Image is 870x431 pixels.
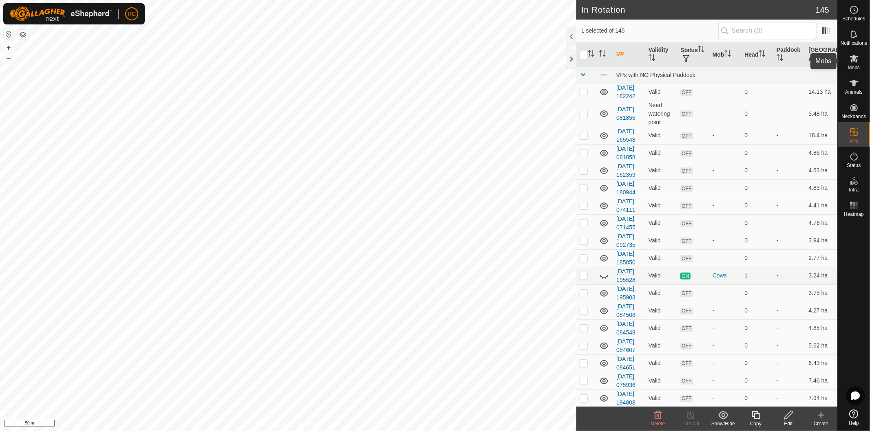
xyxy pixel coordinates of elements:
[773,284,806,302] td: -
[645,389,677,407] td: Valid
[645,214,677,232] td: Valid
[773,42,806,67] th: Paddock
[773,144,806,162] td: -
[805,302,837,319] td: 4.27 ha
[616,233,635,248] a: [DATE] 092735
[713,131,738,140] div: -
[739,420,772,427] div: Copy
[773,302,806,319] td: -
[698,47,704,53] p-sorticon: Activate to sort
[616,215,635,231] a: [DATE] 071455
[581,26,718,35] span: 1 selected of 145
[709,42,742,67] th: Mob
[772,420,805,427] div: Edit
[713,166,738,175] div: -
[773,249,806,267] td: -
[616,84,635,99] a: [DATE] 182242
[848,65,860,70] span: Mobs
[707,420,739,427] div: Show/Hide
[680,237,693,244] span: OFF
[616,180,635,196] a: [DATE] 180944
[805,42,837,67] th: [GEOGRAPHIC_DATA] Area
[616,321,635,336] a: [DATE] 084548
[741,101,773,127] td: 0
[680,89,693,96] span: OFF
[680,132,693,139] span: OFF
[599,51,606,58] p-sorticon: Activate to sort
[805,420,837,427] div: Create
[713,254,738,262] div: -
[821,55,828,62] p-sorticon: Activate to sort
[741,302,773,319] td: 0
[773,372,806,389] td: -
[773,101,806,127] td: -
[713,341,738,350] div: -
[256,420,287,428] a: Privacy Policy
[741,144,773,162] td: 0
[645,267,677,284] td: Valid
[713,289,738,297] div: -
[713,88,738,96] div: -
[741,319,773,337] td: 0
[805,232,837,249] td: 3.94 ha
[805,249,837,267] td: 2.77 ha
[616,106,635,121] a: [DATE] 081856
[849,187,859,192] span: Infra
[680,395,693,402] span: OFF
[680,273,690,279] span: ON
[616,72,834,78] div: VPs with NO Physical Paddock
[713,149,738,157] div: -
[713,219,738,227] div: -
[645,162,677,179] td: Valid
[616,198,635,213] a: [DATE] 074111
[645,83,677,101] td: Valid
[713,306,738,315] div: -
[773,267,806,284] td: -
[680,220,693,227] span: OFF
[773,179,806,197] td: -
[741,249,773,267] td: 0
[849,421,859,426] span: Help
[616,163,635,178] a: [DATE] 162359
[616,356,635,371] a: [DATE] 084651
[773,319,806,337] td: -
[805,101,837,127] td: 5.48 ha
[645,179,677,197] td: Valid
[645,197,677,214] td: Valid
[680,150,693,157] span: OFF
[805,389,837,407] td: 7.94 ha
[680,110,693,117] span: OFF
[724,51,731,58] p-sorticon: Activate to sort
[759,51,765,58] p-sorticon: Activate to sort
[645,144,677,162] td: Valid
[616,128,635,143] a: [DATE] 165548
[741,372,773,389] td: 0
[645,232,677,249] td: Valid
[680,290,693,297] span: OFF
[651,421,665,427] span: Delete
[713,184,738,192] div: -
[680,360,693,367] span: OFF
[680,308,693,314] span: OFF
[677,42,709,67] th: Status
[645,101,677,127] td: Need watering point
[645,42,677,67] th: Validity
[645,337,677,354] td: Valid
[4,53,13,63] button: –
[773,232,806,249] td: -
[645,249,677,267] td: Valid
[588,51,594,58] p-sorticon: Activate to sort
[616,145,635,161] a: [DATE] 081858
[713,236,738,245] div: -
[741,127,773,144] td: 0
[741,389,773,407] td: 0
[713,394,738,402] div: -
[741,179,773,197] td: 0
[645,127,677,144] td: Valid
[816,4,829,16] span: 145
[713,376,738,385] div: -
[805,267,837,284] td: 3.24 ha
[128,10,136,18] span: RC
[613,42,645,67] th: VP
[680,255,693,262] span: OFF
